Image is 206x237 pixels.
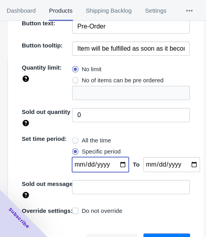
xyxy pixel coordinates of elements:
span: Specific period [82,148,120,155]
span: Products [49,0,73,21]
span: To [133,161,139,168]
span: Button tooltip: [22,42,63,49]
span: Do not override [82,207,122,215]
span: Settings [145,0,167,21]
span: Button text: [22,20,55,27]
span: Dashboard [6,0,36,21]
span: Shipping Backlog [86,0,132,21]
span: Quantity limit: [22,64,62,71]
span: No limit [82,65,101,73]
span: Set time period: [22,135,67,142]
span: Sold out message: [22,180,74,187]
span: All the time [82,137,111,144]
span: No of items can be pre ordered [82,76,164,84]
button: More tabs [173,0,206,21]
span: Sold out quantity [22,108,70,115]
span: Subscribe [7,206,31,230]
